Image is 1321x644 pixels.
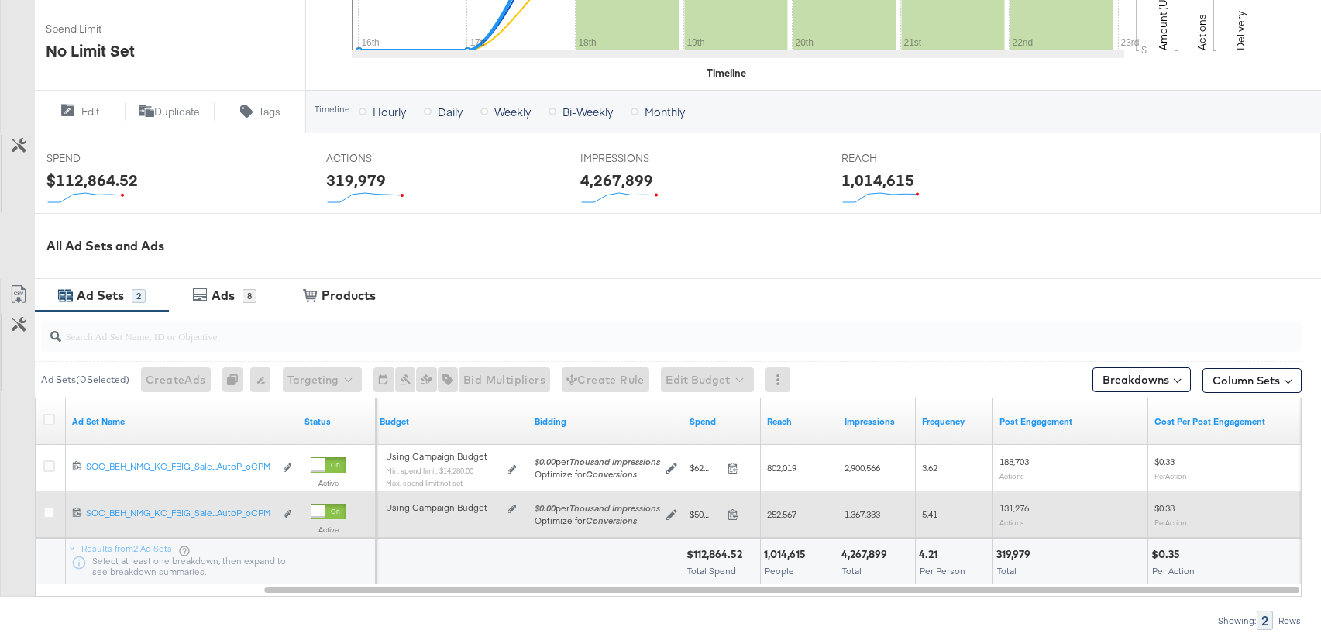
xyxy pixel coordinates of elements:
span: Edit [81,105,99,119]
span: 2,900,566 [845,462,880,474]
div: Ad Sets [77,287,124,305]
span: $62,470.72 [690,462,721,474]
button: Edit [34,102,125,121]
em: Conversions [586,515,637,526]
span: ACTIONS [326,151,442,166]
span: 1,367,333 [845,508,880,520]
span: 252,567 [767,508,796,520]
div: 319,979 [326,169,386,191]
div: $112,864.52 [686,547,747,562]
div: 8 [243,289,256,303]
div: Timeline [707,66,746,81]
sub: Actions [999,471,1024,480]
span: SPEND [46,151,163,166]
text: Delivery [1233,11,1247,50]
button: Duplicate [125,102,215,121]
div: 1,014,615 [841,169,914,191]
a: The total amount spent to date. [690,415,755,428]
div: 2 [132,289,146,303]
span: 5.41 [922,508,937,520]
span: per [535,456,660,467]
a: The average cost per action related to your Page's posts as a result of your ad. [1154,415,1297,428]
a: The number of actions related to your Page's posts as a result of your ad. [999,415,1142,428]
span: $0.38 [1154,502,1175,514]
sub: Min. spend limit: $14,280.00 [386,466,473,475]
span: Total [997,565,1017,577]
sub: Max. spend limit : not set [386,478,463,487]
sub: Per Action [1154,471,1186,480]
span: 188,703 [999,456,1029,467]
em: Conversions [586,468,637,480]
span: 802,019 [767,462,796,474]
a: The average number of times your ad was served to each person. [922,415,987,428]
span: Hourly [373,104,406,119]
span: 3.62 [922,462,937,474]
span: $0.33 [1154,456,1175,467]
div: $112,864.52 [46,169,138,191]
button: Column Sets [1202,368,1302,393]
label: Active [311,525,346,535]
span: Monthly [645,104,685,119]
span: 131,276 [999,502,1029,514]
div: 0 [222,367,250,392]
a: The number of times your ad was served. On mobile apps an ad is counted as served the first time ... [845,415,910,428]
div: Products [322,287,376,305]
div: Using Campaign Budget [386,501,504,514]
div: Rows [1278,615,1302,626]
div: Optimize for [535,515,660,527]
a: Your Ad Set name. [72,415,292,428]
span: Per Person [920,565,965,577]
span: per [535,502,660,514]
em: Thousand Impressions [569,456,660,467]
span: Total Spend [687,565,736,577]
a: The number of people your ad was served to. [767,415,832,428]
label: Active [311,478,346,488]
span: Tags [259,105,280,119]
div: Timeline: [314,104,353,115]
span: Spend Limit [46,22,162,36]
a: Shows the current state of your Ad Set. [304,415,370,428]
div: Ad Sets ( 0 Selected) [41,373,129,387]
em: $0.00 [535,456,556,467]
div: 4.21 [919,547,942,562]
div: $0.35 [1151,547,1185,562]
span: Daily [438,104,463,119]
span: Total [842,565,862,577]
em: Thousand Impressions [569,502,660,514]
button: Breakdowns [1092,367,1191,392]
div: Optimize for [535,468,660,480]
span: Bi-Weekly [562,104,613,119]
div: SOC_BEH_NMG_KC_FBIG_Sale...AutoP_oCPM [86,507,274,519]
sub: Actions [999,518,1024,527]
div: Showing: [1217,615,1257,626]
span: IMPRESSIONS [580,151,697,166]
em: $0.00 [535,502,556,514]
text: Actions [1195,14,1209,50]
span: Using Campaign Budget [386,450,487,463]
a: Shows the current budget of Ad Set. [380,415,522,428]
div: All Ad Sets and Ads [46,237,1321,255]
span: Weekly [494,104,531,119]
span: $50,393.80 [690,508,721,520]
div: 2 [1257,611,1273,630]
div: No Limit Set [46,40,135,62]
button: Tags [215,102,305,121]
a: SOC_BEH_NMG_KC_FBIG_Sale...AutoP_oCPM [86,507,274,523]
div: 4,267,899 [580,169,653,191]
div: Ads [212,287,235,305]
span: REACH [841,151,958,166]
sub: Per Action [1154,518,1186,527]
span: Per Action [1152,565,1195,577]
a: SOC_BEH_NMG_KC_FBIG_Sale...AutoP_oCPM [86,460,274,477]
div: 1,014,615 [764,547,810,562]
a: Shows your bid and optimisation settings for this Ad Set. [535,415,677,428]
div: 319,979 [996,547,1035,562]
span: Duplicate [154,105,200,119]
div: SOC_BEH_NMG_KC_FBIG_Sale...AutoP_oCPM [86,460,274,473]
span: People [765,565,794,577]
input: Search Ad Set Name, ID or Objective [61,315,1188,345]
div: 4,267,899 [841,547,892,562]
